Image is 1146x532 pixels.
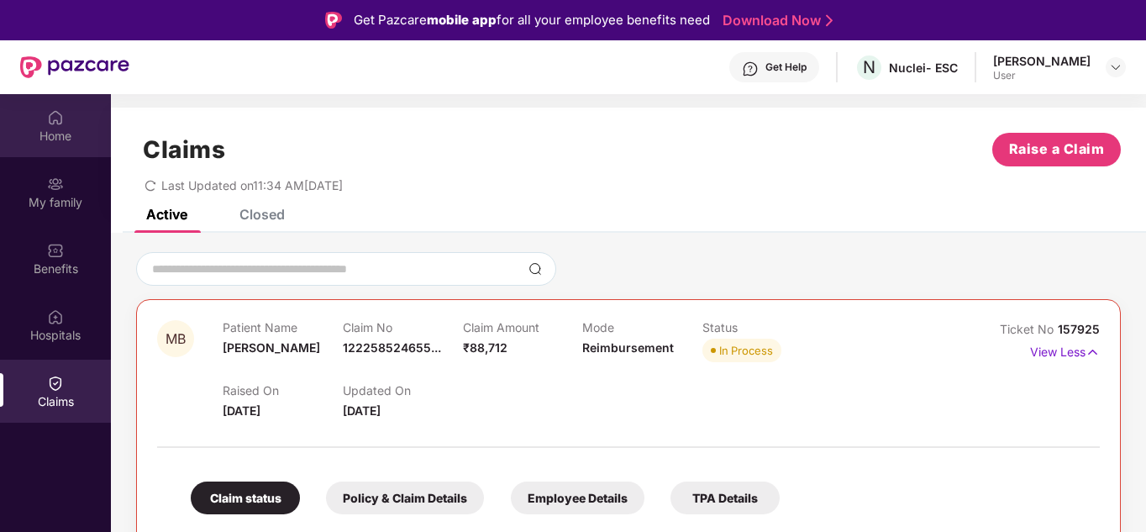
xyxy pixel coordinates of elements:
[223,340,320,355] span: [PERSON_NAME]
[161,178,343,192] span: Last Updated on 11:34 AM[DATE]
[1058,322,1100,336] span: 157925
[47,308,64,325] img: svg+xml;base64,PHN2ZyBpZD0iSG9zcGl0YWxzIiB4bWxucz0iaHR0cDovL3d3dy53My5vcmcvMjAwMC9zdmciIHdpZHRoPS...
[145,178,156,192] span: redo
[993,53,1091,69] div: [PERSON_NAME]
[47,109,64,126] img: svg+xml;base64,PHN2ZyBpZD0iSG9tZSIgeG1sbnM9Imh0dHA6Ly93d3cudzMub3JnLzIwMDAvc3ZnIiB3aWR0aD0iMjAiIG...
[1030,339,1100,361] p: View Less
[343,340,441,355] span: 122258524655...
[239,206,285,223] div: Closed
[1086,343,1100,361] img: svg+xml;base64,PHN2ZyB4bWxucz0iaHR0cDovL3d3dy53My5vcmcvMjAwMC9zdmciIHdpZHRoPSIxNyIgaGVpZ2h0PSIxNy...
[47,375,64,392] img: svg+xml;base64,PHN2ZyBpZD0iQ2xhaW0iIHhtbG5zPSJodHRwOi8vd3d3LnczLm9yZy8yMDAwL3N2ZyIgd2lkdGg9IjIwIi...
[826,12,833,29] img: Stroke
[223,383,343,398] p: Raised On
[191,482,300,514] div: Claim status
[343,403,381,418] span: [DATE]
[863,57,875,77] span: N
[343,320,463,334] p: Claim No
[993,69,1091,82] div: User
[511,482,644,514] div: Employee Details
[143,135,225,164] h1: Claims
[528,262,542,276] img: svg+xml;base64,PHN2ZyBpZD0iU2VhcmNoLTMyeDMyIiB4bWxucz0iaHR0cDovL3d3dy53My5vcmcvMjAwMC9zdmciIHdpZH...
[765,61,807,74] div: Get Help
[325,12,342,29] img: Logo
[20,56,129,78] img: New Pazcare Logo
[723,12,828,29] a: Download Now
[463,340,507,355] span: ₹88,712
[223,403,260,418] span: [DATE]
[1009,139,1105,160] span: Raise a Claim
[582,340,674,355] span: Reimbursement
[1000,322,1058,336] span: Ticket No
[47,176,64,192] img: svg+xml;base64,PHN2ZyB3aWR0aD0iMjAiIGhlaWdodD0iMjAiIHZpZXdCb3g9IjAgMCAyMCAyMCIgZmlsbD0ibm9uZSIgeG...
[582,320,702,334] p: Mode
[47,242,64,259] img: svg+xml;base64,PHN2ZyBpZD0iQmVuZWZpdHMiIHhtbG5zPSJodHRwOi8vd3d3LnczLm9yZy8yMDAwL3N2ZyIgd2lkdGg9Ij...
[742,61,759,77] img: svg+xml;base64,PHN2ZyBpZD0iSGVscC0zMngzMiIgeG1sbnM9Imh0dHA6Ly93d3cudzMub3JnLzIwMDAvc3ZnIiB3aWR0aD...
[146,206,187,223] div: Active
[343,383,463,398] p: Updated On
[223,320,343,334] p: Patient Name
[427,12,497,28] strong: mobile app
[670,482,780,514] div: TPA Details
[1109,61,1122,74] img: svg+xml;base64,PHN2ZyBpZD0iRHJvcGRvd24tMzJ4MzIiIHhtbG5zPSJodHRwOi8vd3d3LnczLm9yZy8yMDAwL3N2ZyIgd2...
[354,10,710,30] div: Get Pazcare for all your employee benefits need
[702,320,823,334] p: Status
[992,133,1121,166] button: Raise a Claim
[166,332,186,346] span: MB
[719,342,773,359] div: In Process
[326,482,484,514] div: Policy & Claim Details
[889,60,958,76] div: Nuclei- ESC
[463,320,583,334] p: Claim Amount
